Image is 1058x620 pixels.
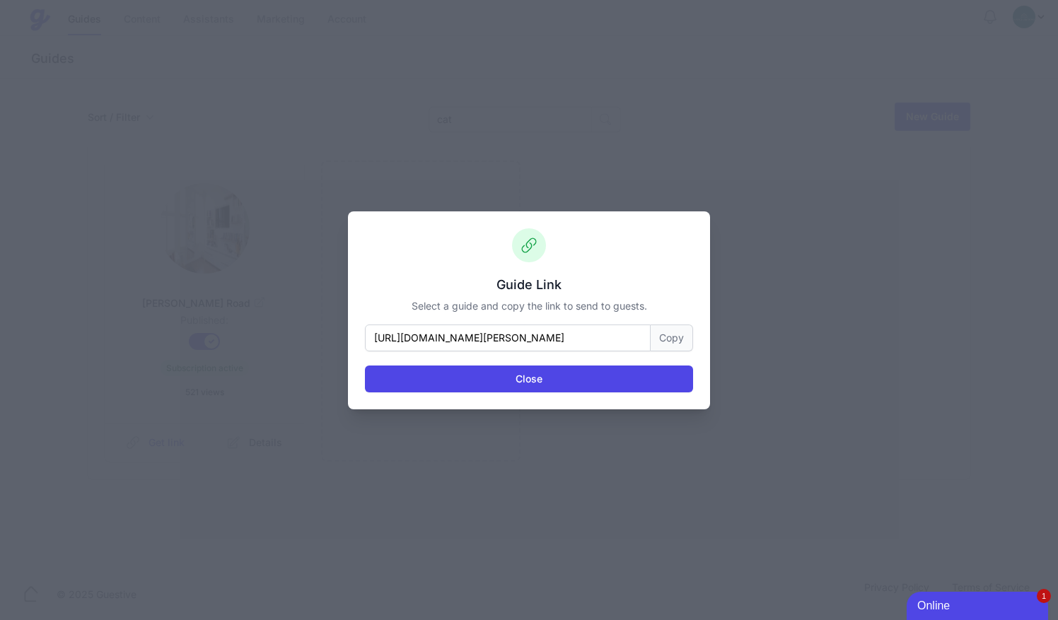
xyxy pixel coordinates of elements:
iframe: chat widget [907,589,1051,620]
h3: Guide Link [365,276,693,293]
button: Close [365,365,693,392]
button: Copy [651,324,693,351]
p: Select a guide and copy the link to send to guests. [365,299,693,313]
